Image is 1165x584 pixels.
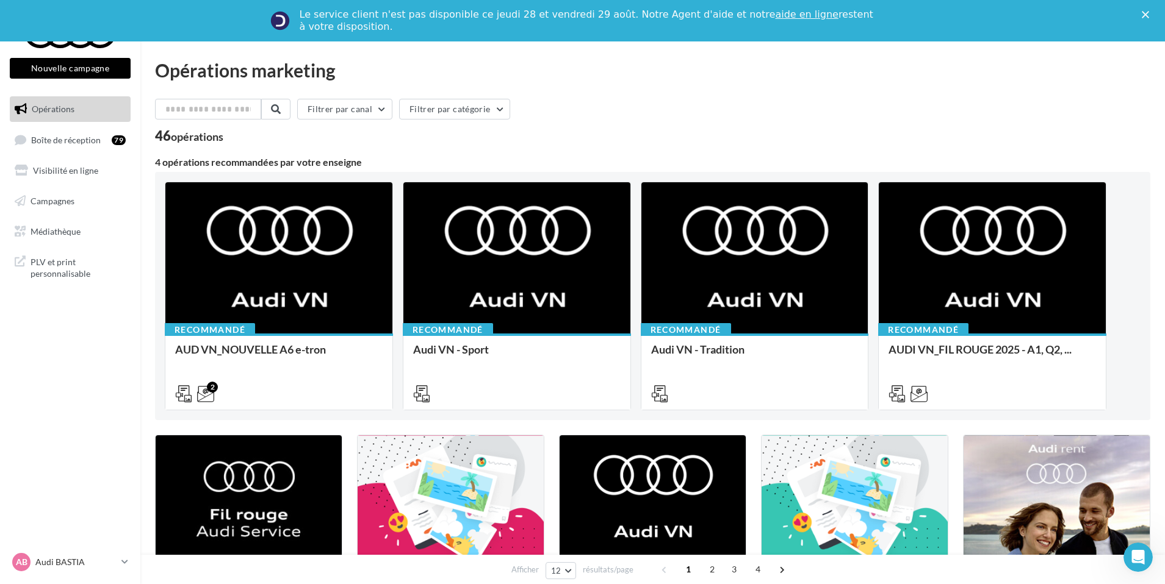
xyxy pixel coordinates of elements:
[583,564,633,575] span: résultats/page
[775,9,838,20] a: aide en ligne
[399,99,510,119] button: Filtrer par catégorie
[171,131,223,142] div: opérations
[724,560,744,579] span: 3
[7,249,133,285] a: PLV et print personnalisable
[33,165,98,176] span: Visibilité en ligne
[7,188,133,214] a: Campagnes
[7,219,133,244] a: Médiathèque
[155,61,1150,79] div: Opérations marketing
[297,99,392,119] button: Filtrer par canal
[175,343,326,356] span: AUD VN_NOUVELLE A6 e-tron
[546,562,577,579] button: 12
[889,343,1072,356] span: AUDI VN_FIL ROUGE 2025 - A1, Q2, ...
[702,560,722,579] span: 2
[165,323,255,337] div: Recommandé
[748,560,768,579] span: 4
[7,127,133,153] a: Boîte de réception79
[7,96,133,122] a: Opérations
[7,158,133,183] a: Visibilité en ligne
[10,550,131,574] a: AB Audi BASTIA
[35,556,117,568] p: Audi BASTIA
[16,556,27,568] span: AB
[651,343,745,356] span: Audi VN - Tradition
[403,323,493,337] div: Recommandé
[155,157,1150,167] div: 4 opérations recommandées par votre enseigne
[679,560,698,579] span: 1
[1142,11,1154,18] div: Fermer
[270,11,290,30] img: Profile image for Service-Client
[32,104,74,114] span: Opérations
[641,323,731,337] div: Recommandé
[155,129,223,143] div: 46
[551,566,561,575] span: 12
[31,254,126,280] span: PLV et print personnalisable
[878,323,968,337] div: Recommandé
[1124,543,1153,572] iframe: Intercom live chat
[31,196,74,206] span: Campagnes
[31,134,101,144] span: Boîte de réception
[511,564,539,575] span: Afficher
[112,135,126,145] div: 79
[413,343,489,356] span: Audi VN - Sport
[10,58,131,79] button: Nouvelle campagne
[207,382,218,393] div: 2
[300,9,876,33] div: Le service client n'est pas disponible ce jeudi 28 et vendredi 29 août. Notre Agent d'aide et not...
[31,226,81,236] span: Médiathèque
